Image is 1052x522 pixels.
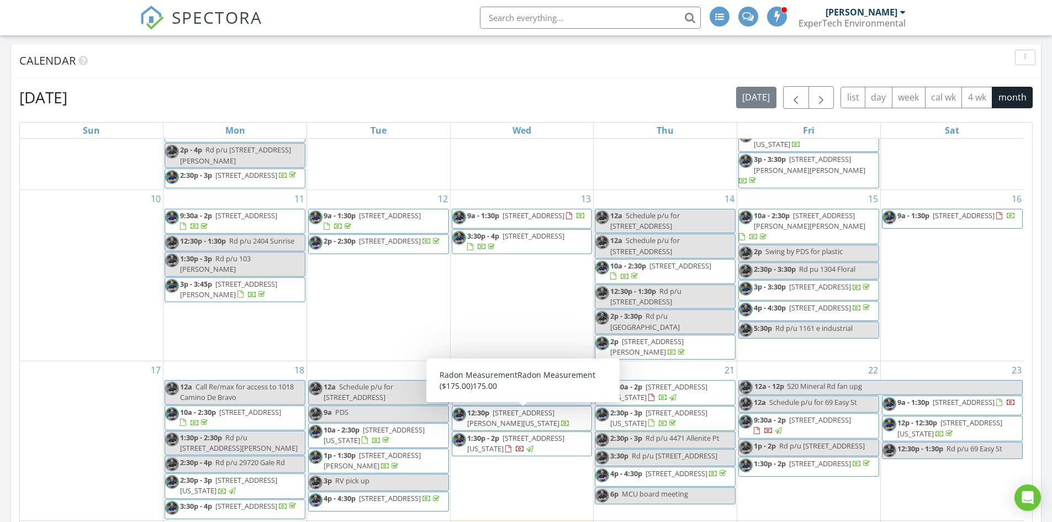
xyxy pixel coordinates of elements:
span: 1:30p - 2:30p [180,433,222,442]
a: 12:30p [STREET_ADDRESS][PERSON_NAME][US_STATE] [452,406,593,431]
span: 9a - 1:30p [467,210,499,220]
span: MCU board meeting [622,489,688,499]
a: SPECTORA [140,15,262,38]
a: Go to August 16, 2025 [1009,190,1024,208]
a: 10a - 2:30p [STREET_ADDRESS][US_STATE] [324,425,425,445]
span: 2p - 2:30p [324,236,356,246]
a: Go to August 11, 2025 [292,190,306,208]
span: Rd p/u 103 [PERSON_NAME] [180,254,251,274]
span: [STREET_ADDRESS] [933,397,995,407]
img: expertech_headshot.jpg [739,282,753,296]
a: 10a - 2:30p [STREET_ADDRESS] [180,407,281,428]
span: 12:30p - 1:30p [180,236,226,246]
span: Schedule p/u for [STREET_ADDRESS] [610,235,680,256]
span: [STREET_ADDRESS] [219,407,281,417]
span: Rd p/u [STREET_ADDRESS] [632,451,717,461]
button: cal wk [925,87,963,108]
span: [STREET_ADDRESS][PERSON_NAME] [324,450,421,471]
a: 10a - 2:30p [STREET_ADDRESS] [610,261,711,281]
span: 10a - 2:30p [324,425,360,435]
span: Schedule p/u for [STREET_ADDRESS] [324,382,393,402]
span: Rd p/u 69 Easy St [947,444,1002,454]
span: 2:30p - 3p [610,433,642,443]
span: Calendar [19,53,76,68]
a: 9:30a - 2p [STREET_ADDRESS] [165,209,305,234]
a: 2:30p - 3p [STREET_ADDRESS][US_STATE] [595,406,736,431]
td: Go to August 21, 2025 [594,361,737,521]
img: expertech_headshot.jpg [309,493,323,507]
span: [STREET_ADDRESS][US_STATE] [610,382,707,402]
img: expertech_headshot.jpg [165,501,179,515]
span: 2:30p - 3p [610,408,642,418]
img: expertech_headshot.jpg [165,210,179,224]
span: 1:30p - 2p [754,458,786,468]
span: [STREET_ADDRESS] [359,493,421,503]
span: 10a - 2:30p [754,210,790,220]
a: Thursday [654,123,676,138]
a: 1p - 1:30p [STREET_ADDRESS][PERSON_NAME] [324,450,421,471]
span: 3p - 3:45p [180,279,212,289]
img: expertech_headshot.jpg [595,235,609,249]
a: 3p - 3:30p [STREET_ADDRESS][PERSON_NAME][PERSON_NAME] [738,152,879,188]
span: Rd p/u [STREET_ADDRESS][PERSON_NAME] [180,433,298,453]
span: Rd p/u [STREET_ADDRESS] [779,441,865,451]
span: [STREET_ADDRESS][US_STATE] [754,129,861,149]
span: 12a [324,382,336,392]
span: 12:30p - 1:30p [897,444,943,454]
span: [STREET_ADDRESS] [646,468,707,478]
span: Schedule p/u for [STREET_ADDRESS] [610,210,680,231]
a: 4p - 4:30p [STREET_ADDRESS] [754,303,872,313]
a: Monday [223,123,247,138]
span: 1p - 1:30p [324,450,356,460]
span: Rd p/u [GEOGRAPHIC_DATA] [610,311,680,331]
span: [STREET_ADDRESS][PERSON_NAME] [180,279,277,299]
img: expertech_headshot.jpg [165,382,179,396]
a: 1:30p - 2:30p [STREET_ADDRESS][US_STATE] [754,129,861,149]
span: 3p - 3:30p [754,282,786,292]
a: 1:30p - 2p [STREET_ADDRESS] [754,458,872,468]
td: Go to August 16, 2025 [880,189,1024,361]
div: [PERSON_NAME] [826,7,897,18]
img: expertech_headshot.jpg [739,210,753,224]
td: Go to August 17, 2025 [20,361,163,521]
img: expertech_headshot.jpg [309,382,323,396]
span: PDS [335,407,348,417]
div: ExperTech Environmental [799,18,906,29]
img: expertech_headshot.jpg [739,154,753,168]
td: Go to August 12, 2025 [306,189,450,361]
img: expertech_headshot.jpg [595,468,609,482]
span: [STREET_ADDRESS] [359,236,421,246]
img: expertech_headshot.jpg [452,210,466,224]
a: Go to August 12, 2025 [436,190,450,208]
a: 3:30p - 4p [STREET_ADDRESS] [467,231,564,251]
img: expertech_headshot.jpg [595,382,609,396]
a: 3p - 3:45p [STREET_ADDRESS][PERSON_NAME] [165,277,305,302]
button: day [865,87,892,108]
span: 3:30p [610,451,628,461]
a: 1p - 1:30p [STREET_ADDRESS][PERSON_NAME] [308,449,449,473]
span: [STREET_ADDRESS] [649,261,711,271]
span: 1:30p - 2p [467,433,499,443]
span: Rd p/u 2404 Sunrise [229,236,294,246]
td: Go to August 23, 2025 [880,361,1024,521]
span: RV pick up [335,476,369,486]
img: expertech_headshot.jpg [452,408,466,421]
span: Rd p/u 4471 Allenite Pt [646,433,720,443]
img: expertech_headshot.jpg [165,433,179,446]
img: expertech_headshot.jpg [165,254,179,267]
img: expertech_headshot.jpg [595,210,609,224]
img: expertech_headshot.jpg [739,458,753,472]
span: [STREET_ADDRESS][US_STATE] [897,418,1002,438]
span: 1p - 2p [754,441,776,451]
span: 520 Mineral Rd fan upg [787,381,862,391]
span: 2:30p - 4p [180,457,212,467]
img: expertech_headshot.jpg [165,457,179,471]
img: expertech_headshot.jpg [882,210,896,224]
a: 9a - 1:30p [STREET_ADDRESS] [467,210,585,220]
span: 3p [324,476,332,486]
a: 10a - 2:30p [STREET_ADDRESS][US_STATE] [308,423,449,448]
a: Go to August 22, 2025 [866,361,880,379]
span: 9a - 1:30p [324,210,356,220]
a: Go to August 23, 2025 [1009,361,1024,379]
a: 10a - 2:30p [STREET_ADDRESS][PERSON_NAME][PERSON_NAME] [738,209,879,245]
